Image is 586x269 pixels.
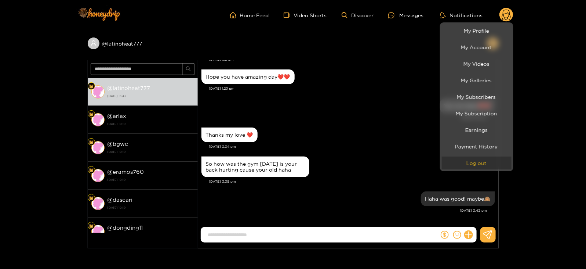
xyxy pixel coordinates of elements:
a: My Account [442,41,512,54]
a: Earnings [442,123,512,136]
a: My Subscribers [442,90,512,103]
button: Log out [442,157,512,169]
a: My Profile [442,24,512,37]
a: My Videos [442,57,512,70]
a: Payment History [442,140,512,153]
a: My Subscription [442,107,512,120]
a: My Galleries [442,74,512,87]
